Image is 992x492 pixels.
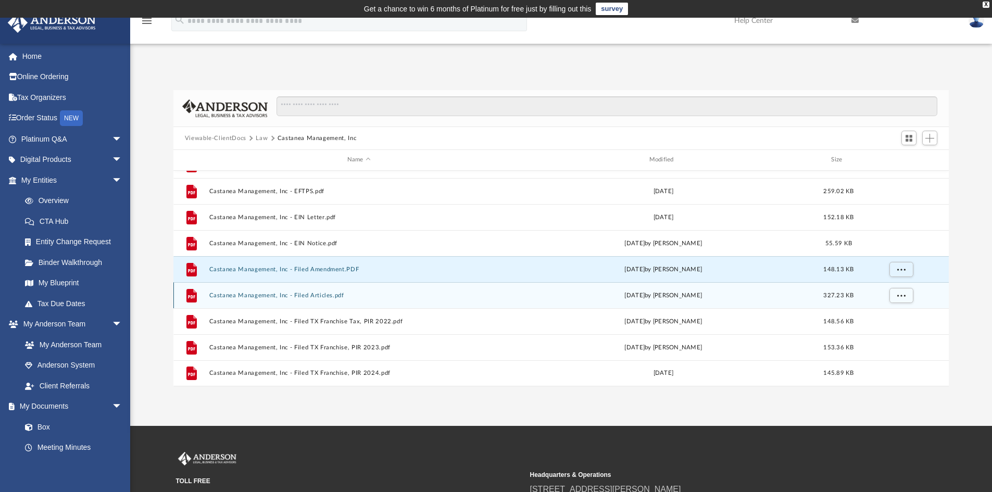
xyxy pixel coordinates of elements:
[823,266,853,272] span: 148.13 KB
[15,232,138,253] a: Entity Change Request
[15,417,128,437] a: Box
[513,343,813,352] div: [DATE] by [PERSON_NAME]
[5,12,99,33] img: Anderson Advisors Platinum Portal
[7,170,138,191] a: My Entitiesarrow_drop_down
[7,46,138,67] a: Home
[825,240,852,246] span: 55.59 KB
[278,134,357,143] button: Castanea Management, Inc
[889,261,913,277] button: More options
[7,149,138,170] a: Digital Productsarrow_drop_down
[823,188,853,194] span: 259.02 KB
[209,344,509,351] button: Castanea Management, Inc - Filed TX Franchise, PIR 2023.pdf
[513,238,813,248] div: [DATE] by [PERSON_NAME]
[7,108,138,129] a: Order StatusNEW
[823,292,853,298] span: 327.23 KB
[256,134,268,143] button: Law
[513,212,813,222] div: [DATE]
[176,452,238,465] img: Anderson Advisors Platinum Portal
[889,287,913,303] button: More options
[176,476,523,486] small: TOLL FREE
[15,355,133,376] a: Anderson System
[823,318,853,324] span: 148.56 KB
[112,170,133,191] span: arrow_drop_down
[818,155,859,165] div: Size
[513,317,813,326] div: [DATE] by [PERSON_NAME]
[513,264,813,274] div: [DATE] by [PERSON_NAME]
[513,155,813,165] div: Modified
[15,191,138,211] a: Overview
[15,375,133,396] a: Client Referrals
[141,20,153,27] a: menu
[174,14,185,26] i: search
[208,155,508,165] div: Name
[596,3,628,15] a: survey
[209,188,509,195] button: Castanea Management, Inc - EFTPS.pdf
[277,96,937,116] input: Search files and folders
[7,87,138,108] a: Tax Organizers
[15,273,133,294] a: My Blueprint
[141,15,153,27] i: menu
[969,13,984,28] img: User Pic
[530,470,877,480] small: Headquarters & Operations
[513,291,813,300] div: [DATE] by [PERSON_NAME]
[209,266,509,273] button: Castanea Management, Inc - Filed Amendment.PDF
[513,186,813,196] div: [DATE]
[60,110,83,126] div: NEW
[209,292,509,299] button: Castanea Management, Inc - Filed Articles.pdf
[7,396,133,417] a: My Documentsarrow_drop_down
[112,396,133,418] span: arrow_drop_down
[112,314,133,335] span: arrow_drop_down
[864,155,937,165] div: id
[823,344,853,350] span: 153.36 KB
[7,314,133,335] a: My Anderson Teamarrow_drop_down
[7,67,138,87] a: Online Ordering
[185,134,246,143] button: Viewable-ClientDocs
[112,149,133,171] span: arrow_drop_down
[983,2,989,8] div: close
[15,252,138,273] a: Binder Walkthrough
[178,155,204,165] div: id
[209,318,509,325] button: Castanea Management, Inc - Filed TX Franchise Tax, PIR 2022.pdf
[15,437,133,458] a: Meeting Minutes
[922,131,938,145] button: Add
[209,370,509,376] button: Castanea Management, Inc - Filed TX Franchise, PIR 2024.pdf
[209,240,509,247] button: Castanea Management, Inc - EIN Notice.pdf
[15,293,138,314] a: Tax Due Dates
[15,334,128,355] a: My Anderson Team
[364,3,592,15] div: Get a chance to win 6 months of Platinum for free just by filling out this
[7,129,138,149] a: Platinum Q&Aarrow_drop_down
[15,211,138,232] a: CTA Hub
[901,131,917,145] button: Switch to Grid View
[823,370,853,376] span: 145.89 KB
[173,171,949,386] div: grid
[209,214,509,221] button: Castanea Management, Inc - EIN Letter.pdf
[112,129,133,150] span: arrow_drop_down
[513,369,813,378] div: [DATE]
[823,214,853,220] span: 152.18 KB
